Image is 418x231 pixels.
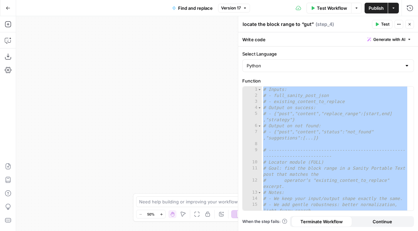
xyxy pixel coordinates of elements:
[258,123,261,129] span: Toggle code folding, row 6
[352,216,413,227] button: Continue
[317,5,347,11] span: Test Workflow
[243,123,262,129] div: 6
[243,105,262,111] div: 4
[242,77,414,84] label: Function
[242,219,287,225] a: When the step fails:
[243,99,262,105] div: 3
[373,36,405,42] span: Generate with AI
[243,159,262,165] div: 10
[243,111,262,123] div: 5
[365,35,414,44] button: Generate with AI
[258,190,261,196] span: Toggle code folding, row 13
[243,147,262,159] div: 9
[238,32,418,46] div: Write code
[243,202,262,214] div: 15
[243,196,262,202] div: 14
[381,21,389,27] span: Test
[372,20,392,29] button: Test
[243,141,262,147] div: 8
[243,129,262,141] div: 7
[243,93,262,99] div: 2
[243,87,262,93] div: 1
[242,51,414,57] label: Select Language
[147,211,155,217] span: 50%
[247,62,402,69] input: Python
[306,3,351,13] button: Test Workflow
[178,5,213,11] span: Find and replace
[258,105,261,111] span: Toggle code folding, row 4
[168,3,217,13] button: Find and replace
[243,190,262,196] div: 13
[218,4,250,12] button: Version 17
[316,21,334,28] span: ( step_4 )
[243,21,314,28] textarea: locate the block range to “gut”
[243,177,262,190] div: 12
[369,5,384,11] span: Publish
[365,3,388,13] button: Publish
[221,5,241,11] span: Version 17
[373,218,392,225] span: Continue
[258,87,261,93] span: Toggle code folding, row 1
[243,165,262,177] div: 11
[300,218,343,225] span: Terminate Workflow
